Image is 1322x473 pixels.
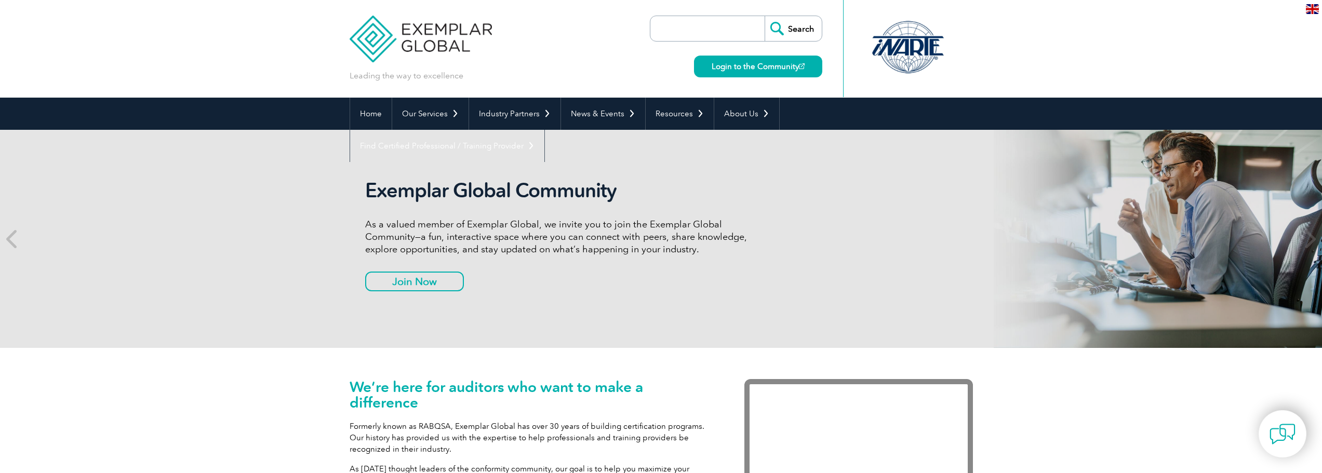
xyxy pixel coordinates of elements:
a: Home [350,98,392,130]
a: Login to the Community [694,56,822,77]
p: Leading the way to excellence [350,70,463,82]
p: Formerly known as RABQSA, Exemplar Global has over 30 years of building certification programs. O... [350,421,713,455]
p: As a valued member of Exemplar Global, we invite you to join the Exemplar Global Community—a fun,... [365,218,755,255]
a: About Us [714,98,779,130]
img: contact-chat.png [1270,421,1296,447]
img: open_square.png [799,63,805,69]
a: Find Certified Professional / Training Provider [350,130,544,162]
h2: Exemplar Global Community [365,179,755,202]
h1: We’re here for auditors who want to make a difference [350,379,713,410]
img: en [1306,4,1319,14]
a: News & Events [561,98,645,130]
input: Search [765,16,822,41]
a: Resources [646,98,714,130]
a: Join Now [365,272,464,291]
a: Our Services [392,98,469,130]
a: Industry Partners [469,98,560,130]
